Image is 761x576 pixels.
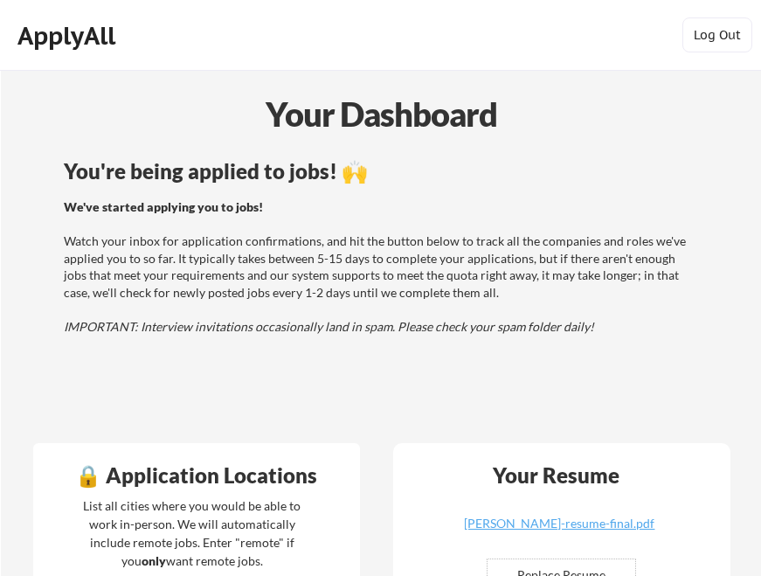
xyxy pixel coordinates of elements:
div: Your Dashboard [2,89,761,139]
div: ApplyAll [17,21,121,51]
em: IMPORTANT: Interview invitations occasionally land in spam. Please check your spam folder daily! [64,319,594,334]
strong: only [142,553,166,568]
div: Your Resume [469,465,642,486]
button: Log Out [682,17,752,52]
a: [PERSON_NAME]-resume-final.pdf [455,517,663,545]
div: 🔒 Application Locations [34,465,359,486]
strong: We've started applying you to jobs! [64,199,263,214]
div: Watch your inbox for application confirmations, and hit the button below to track all the compani... [64,198,687,336]
div: List all cities where you would be able to work in-person. We will automatically include remote j... [72,496,312,570]
div: [PERSON_NAME]-resume-final.pdf [455,517,663,530]
div: You're being applied to jobs! 🙌 [64,161,692,182]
